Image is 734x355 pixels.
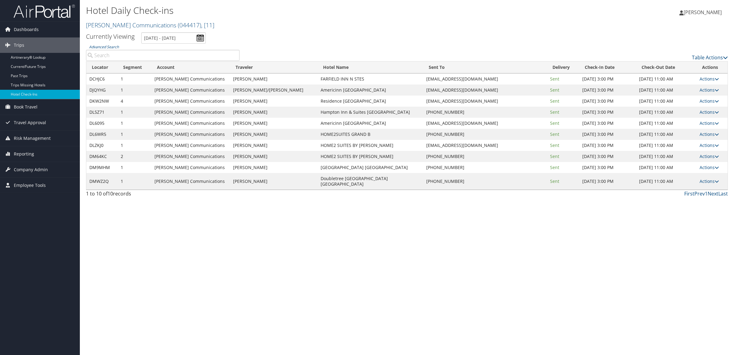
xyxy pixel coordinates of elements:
td: HOME2 SUITES BY [PERSON_NAME] [318,151,423,162]
td: [DATE] 11:00 AM [636,96,697,107]
td: [DATE] 11:00 AM [636,140,697,151]
td: [PERSON_NAME]/[PERSON_NAME] [230,85,317,96]
td: DM9MHM [86,162,118,173]
td: [PHONE_NUMBER] [423,129,547,140]
span: Dashboards [14,22,39,37]
td: [PERSON_NAME] Communications [151,96,230,107]
td: [DATE] 11:00 AM [636,173,697,190]
span: Sent [550,142,559,148]
td: DMWZ2Q [86,173,118,190]
td: Hampton Inn & Suites [GEOGRAPHIC_DATA] [318,107,423,118]
td: [PHONE_NUMBER] [423,151,547,162]
span: Sent [550,87,559,93]
th: Segment: activate to sort column ascending [118,61,152,73]
th: Account: activate to sort column ascending [151,61,230,73]
input: [DATE] - [DATE] [141,32,206,44]
td: [DATE] 3:00 PM [579,118,636,129]
td: [PERSON_NAME] Communications [151,151,230,162]
span: Travel Approval [14,115,46,130]
td: [EMAIL_ADDRESS][DOMAIN_NAME] [423,118,547,129]
td: DLZKJ0 [86,140,118,151]
td: 1 [118,118,152,129]
td: DL6095 [86,118,118,129]
a: Actions [700,76,719,82]
th: Check-Out Date: activate to sort column ascending [636,61,697,73]
span: Company Admin [14,162,48,177]
a: Actions [700,131,719,137]
td: [PERSON_NAME] [230,73,317,85]
td: [DATE] 3:00 PM [579,162,636,173]
div: 1 to 10 of records [86,190,240,200]
td: [PERSON_NAME] [230,129,317,140]
td: [PHONE_NUMBER] [423,173,547,190]
td: [EMAIL_ADDRESS][DOMAIN_NAME] [423,73,547,85]
td: [DATE] 3:00 PM [579,129,636,140]
td: [EMAIL_ADDRESS][DOMAIN_NAME] [423,140,547,151]
td: DKW2NW [86,96,118,107]
span: ( 044417 ) [178,21,201,29]
th: Sent To: activate to sort column ascending [423,61,547,73]
td: 1 [118,107,152,118]
input: Advanced Search [86,50,240,61]
a: Actions [700,109,719,115]
a: Actions [700,142,719,148]
td: [PERSON_NAME] Communications [151,107,230,118]
td: [PERSON_NAME] Communications [151,129,230,140]
td: [DATE] 11:00 AM [636,73,697,85]
th: Hotel Name: activate to sort column ascending [318,61,423,73]
th: Delivery: activate to sort column ascending [547,61,579,73]
td: 1 [118,173,152,190]
td: 1 [118,129,152,140]
td: [PERSON_NAME] [230,151,317,162]
td: DCHJC6 [86,73,118,85]
span: Sent [550,109,559,115]
td: DL5Z71 [86,107,118,118]
td: [DATE] 11:00 AM [636,151,697,162]
a: 1 [705,190,708,197]
td: [PERSON_NAME] [230,140,317,151]
td: [PERSON_NAME] Communications [151,85,230,96]
td: [PERSON_NAME] [230,118,317,129]
span: Sent [550,178,559,184]
td: [DATE] 3:00 PM [579,173,636,190]
td: [EMAIL_ADDRESS][DOMAIN_NAME] [423,96,547,107]
span: Risk Management [14,131,51,146]
td: [DATE] 11:00 AM [636,85,697,96]
td: [GEOGRAPHIC_DATA] [GEOGRAPHIC_DATA] [318,162,423,173]
td: [PERSON_NAME] Communications [151,162,230,173]
td: [PERSON_NAME] Communications [151,73,230,85]
td: Doubletree [GEOGRAPHIC_DATA] [GEOGRAPHIC_DATA] [318,173,423,190]
a: Prev [694,190,705,197]
td: FARFIELD INN N STES [318,73,423,85]
td: [PHONE_NUMBER] [423,162,547,173]
th: Check-In Date: activate to sort column ascending [579,61,636,73]
span: , [ 11 ] [201,21,214,29]
td: [DATE] 3:00 PM [579,73,636,85]
td: Americinn [GEOGRAPHIC_DATA] [318,85,423,96]
td: [PHONE_NUMBER] [423,107,547,118]
th: Traveler: activate to sort column ascending [230,61,317,73]
a: Actions [700,164,719,170]
img: airportal-logo.png [14,4,75,18]
h3: Currently Viewing [86,32,135,41]
td: HOME2 SUITES BY [PERSON_NAME] [318,140,423,151]
a: Actions [700,153,719,159]
td: [PERSON_NAME] Communications [151,118,230,129]
th: Actions [697,61,728,73]
span: Sent [550,76,559,82]
td: [DATE] 3:00 PM [579,151,636,162]
td: HOME2SUITES GRAND B [318,129,423,140]
span: Sent [550,120,559,126]
span: Sent [550,153,559,159]
td: [DATE] 11:00 AM [636,162,697,173]
span: Reporting [14,146,34,162]
td: 1 [118,140,152,151]
span: Employee Tools [14,178,46,193]
td: [PERSON_NAME] Communications [151,140,230,151]
a: Actions [700,120,719,126]
a: Actions [700,98,719,104]
a: [PERSON_NAME] Communications [86,21,214,29]
td: [PERSON_NAME] [230,162,317,173]
td: [PERSON_NAME] Communications [151,173,230,190]
span: 10 [107,190,113,197]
